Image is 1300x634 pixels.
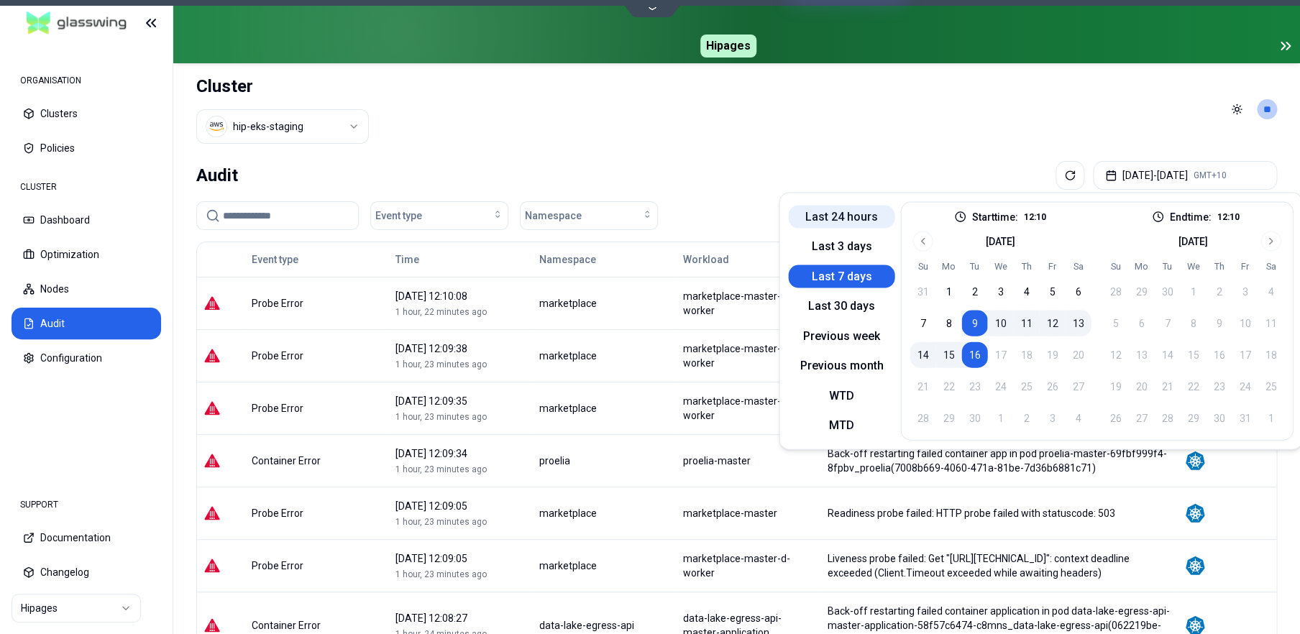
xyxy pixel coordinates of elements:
[252,401,383,415] div: Probe Error
[539,401,670,415] div: marketplace
[683,245,729,274] button: Workload
[203,505,221,522] img: error
[12,98,161,129] button: Clusters
[209,119,224,134] img: aws
[788,235,894,258] button: Last 3 days
[935,342,961,368] button: 15
[827,506,1171,520] div: Readiness probe failed: HTTP probe failed with statuscode: 503
[1206,260,1232,273] th: Thursday
[12,173,161,201] div: CLUSTER
[700,35,756,58] span: Hipages
[1065,260,1091,273] th: Saturday
[788,414,894,437] button: MTD
[1180,260,1206,273] th: Wednesday
[395,464,487,474] span: 1 hour, 23 minutes ago
[375,208,422,223] span: Event type
[1184,555,1206,576] img: kubernetes
[788,324,894,347] button: Previous week
[986,234,1015,249] div: [DATE]
[935,311,961,336] button: 8
[788,295,894,318] button: Last 30 days
[233,119,303,134] div: hip-eks-staging
[252,245,298,274] button: Event type
[196,161,238,190] div: Audit
[12,273,161,305] button: Nodes
[1260,231,1281,252] button: Go to next month
[1184,502,1206,524] img: kubernetes
[395,289,526,303] div: [DATE] 12:10:08
[395,394,526,408] div: [DATE] 12:09:35
[12,204,161,236] button: Dashboard
[1013,311,1039,336] button: 11
[203,400,221,417] img: error
[971,212,1017,222] label: Start time:
[827,551,1171,580] div: Liveness probe failed: Get "[URL][TECHNICAL_ID]": context deadline exceeded (Client.Timeout excee...
[961,279,987,305] button: 2
[12,556,161,588] button: Changelog
[987,279,1013,305] button: 3
[1093,161,1277,190] button: [DATE]-[DATE]GMT+10
[683,551,814,580] div: marketplace-master-d-worker
[252,559,383,573] div: Probe Error
[520,201,658,230] button: Namespace
[788,354,894,377] button: Previous month
[203,617,221,634] img: error
[395,517,487,527] span: 1 hour, 23 minutes ago
[252,454,383,468] div: Container Error
[1258,260,1283,273] th: Saturday
[961,311,987,336] button: 9
[539,618,670,633] div: data-lake-egress-api
[683,289,814,318] div: marketplace-master-d-worker
[788,384,894,407] button: WTD
[788,265,894,288] button: Last 7 days
[1023,211,1045,223] p: 12:10
[910,260,935,273] th: Sunday
[196,75,369,98] h1: Cluster
[1154,260,1180,273] th: Tuesday
[1039,311,1065,336] button: 12
[12,132,161,164] button: Policies
[539,454,670,468] div: proelia
[912,231,933,252] button: Go to previous month
[910,342,935,368] button: 14
[910,311,935,336] button: 7
[1217,211,1239,223] p: 12:10
[395,611,526,625] div: [DATE] 12:08:27
[1178,234,1208,249] div: [DATE]
[12,342,161,374] button: Configuration
[203,347,221,364] img: error
[203,557,221,574] img: error
[1169,212,1211,222] label: End time:
[683,341,814,370] div: marketplace-master-d-worker
[12,66,161,95] div: ORGANISATION
[525,208,582,223] span: Namespace
[203,452,221,469] img: error
[395,341,526,356] div: [DATE] 12:09:38
[1065,311,1091,336] button: 13
[987,260,1013,273] th: Wednesday
[987,311,1013,336] button: 10
[539,559,670,573] div: marketplace
[12,522,161,553] button: Documentation
[395,499,526,513] div: [DATE] 12:09:05
[1039,279,1065,305] button: 5
[21,6,132,40] img: GlassWing
[935,279,961,305] button: 1
[252,349,383,363] div: Probe Error
[683,394,814,423] div: marketplace-master-d-worker
[395,569,487,579] span: 1 hour, 23 minutes ago
[1013,260,1039,273] th: Thursday
[539,349,670,363] div: marketplace
[683,506,814,520] div: marketplace-master
[1194,170,1227,181] span: GMT+10
[1102,260,1128,273] th: Sunday
[961,342,987,368] button: 16
[1013,279,1039,305] button: 4
[910,279,935,305] button: 31
[12,490,161,519] div: SUPPORT
[539,296,670,311] div: marketplace
[12,239,161,270] button: Optimization
[203,295,221,312] img: error
[827,446,1171,475] div: Back-off restarting failed container app in pod proelia-master-69fbf999f4-8fpbv_proelia(7008b669-...
[395,446,526,461] div: [DATE] 12:09:34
